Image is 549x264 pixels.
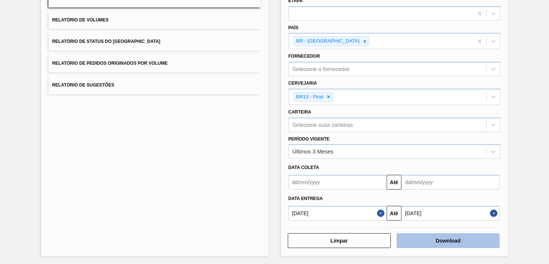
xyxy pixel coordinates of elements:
label: País [289,25,299,30]
label: Fornecedor [289,54,320,59]
label: Cervejaria [289,81,317,86]
button: Relatório de Pedidos Originados por Volume [49,54,261,72]
div: BR13 - Piraí [294,92,325,102]
div: Últimos 3 Meses [293,149,334,155]
div: Selecione suas carteiras [293,122,353,128]
button: Até [387,206,402,221]
span: Relatório de Sugestões [52,82,114,88]
span: Data coleta [289,165,319,170]
span: Relatório de Volumes [52,17,109,23]
input: dd/mm/yyyy [402,206,500,221]
button: Close [377,206,387,221]
input: dd/mm/yyyy [402,175,500,190]
input: dd/mm/yyyy [289,206,387,221]
button: Close [490,206,500,221]
span: Relatório de Pedidos Originados por Volume [52,61,168,66]
button: Relatório de Volumes [49,11,261,29]
button: Download [397,233,500,248]
span: Data entrega [289,196,323,201]
div: Selecione o fornecedor [293,66,350,72]
label: Período Vigente [289,136,330,142]
div: BR - [GEOGRAPHIC_DATA] [294,37,361,46]
span: Relatório de Status do [GEOGRAPHIC_DATA] [52,39,160,44]
label: Carteira [289,109,312,115]
button: Até [387,175,402,190]
input: dd/mm/yyyy [289,175,387,190]
button: Relatório de Sugestões [49,76,261,94]
button: Limpar [288,233,391,248]
button: Relatório de Status do [GEOGRAPHIC_DATA] [49,33,261,51]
